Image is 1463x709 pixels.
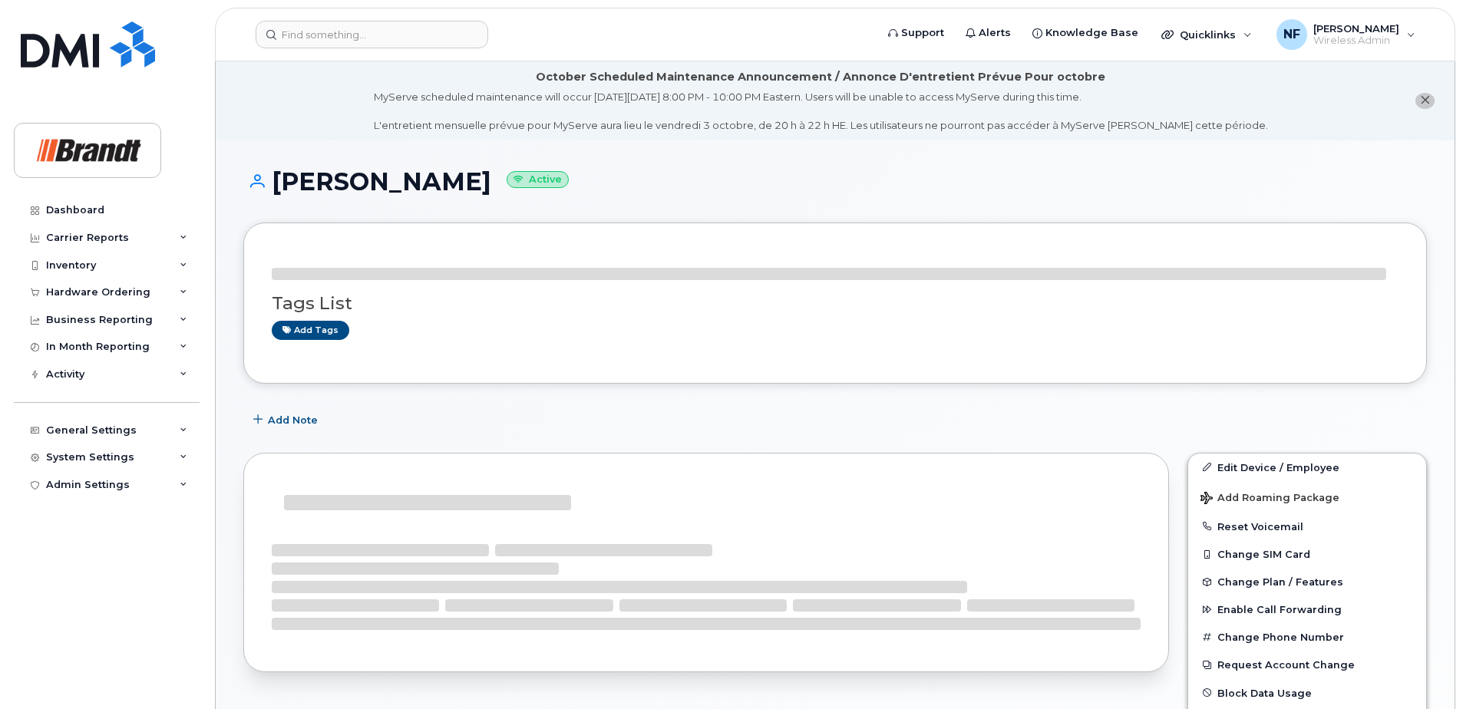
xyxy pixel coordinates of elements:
[374,90,1268,133] div: MyServe scheduled maintenance will occur [DATE][DATE] 8:00 PM - 10:00 PM Eastern. Users will be u...
[1188,623,1426,651] button: Change Phone Number
[272,321,349,340] a: Add tags
[243,407,331,434] button: Add Note
[1188,568,1426,595] button: Change Plan / Features
[1188,595,1426,623] button: Enable Call Forwarding
[1200,492,1339,506] span: Add Roaming Package
[1188,651,1426,678] button: Request Account Change
[1188,513,1426,540] button: Reset Voicemail
[536,69,1105,85] div: October Scheduled Maintenance Announcement / Annonce D'entretient Prévue Pour octobre
[243,168,1427,195] h1: [PERSON_NAME]
[1415,93,1435,109] button: close notification
[1188,453,1426,481] a: Edit Device / Employee
[1217,576,1343,588] span: Change Plan / Features
[1217,604,1342,615] span: Enable Call Forwarding
[268,413,318,427] span: Add Note
[507,171,569,189] small: Active
[1188,540,1426,568] button: Change SIM Card
[1188,679,1426,707] button: Block Data Usage
[272,294,1399,313] h3: Tags List
[1188,481,1426,513] button: Add Roaming Package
